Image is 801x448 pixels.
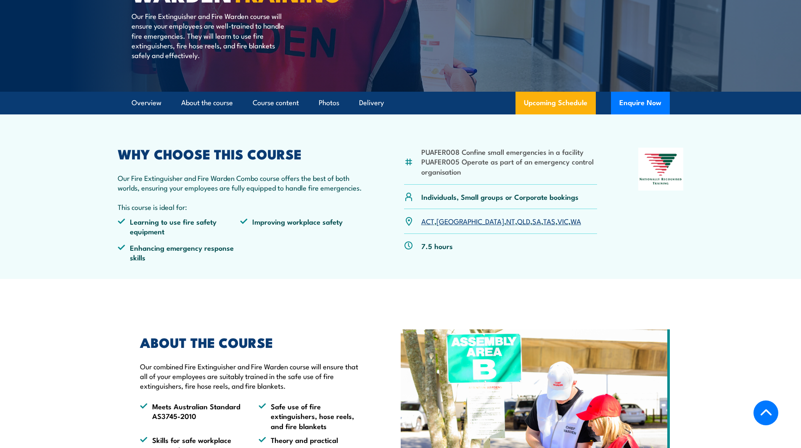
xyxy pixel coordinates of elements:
a: [GEOGRAPHIC_DATA] [436,216,504,226]
a: About the course [181,92,233,114]
li: Improving workplace safety [240,217,363,236]
li: Safe use of fire extinguishers, hose reels, and fire blankets [259,401,362,431]
a: WA [571,216,581,226]
a: Overview [132,92,161,114]
a: Photos [319,92,339,114]
p: Our Fire Extinguisher and Fire Warden course will ensure your employees are well-trained to handl... [132,11,285,60]
li: Learning to use fire safety equipment [118,217,241,236]
a: NT [506,216,515,226]
li: Enhancing emergency response skills [118,243,241,262]
h2: WHY CHOOSE THIS COURSE [118,148,363,159]
a: TAS [543,216,555,226]
button: Enquire Now [611,92,670,114]
li: PUAFER005 Operate as part of an emergency control organisation [421,156,597,176]
p: 7.5 hours [421,241,453,251]
a: Delivery [359,92,384,114]
p: This course is ideal for: [118,202,363,212]
li: PUAFER008 Confine small emergencies in a facility [421,147,597,156]
img: Nationally Recognised Training logo. [638,148,684,191]
a: ACT [421,216,434,226]
p: Our combined Fire Extinguisher and Fire Warden course will ensure that all of your employees are ... [140,361,362,391]
h2: ABOUT THE COURSE [140,336,362,348]
li: Meets Australian Standard AS3745-2010 [140,401,243,431]
a: QLD [517,216,530,226]
p: Individuals, Small groups or Corporate bookings [421,192,579,201]
a: Upcoming Schedule [515,92,596,114]
p: , , , , , , , [421,216,581,226]
a: Course content [253,92,299,114]
a: VIC [558,216,568,226]
a: SA [532,216,541,226]
p: Our Fire Extinguisher and Fire Warden Combo course offers the best of both worlds, ensuring your ... [118,173,363,193]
